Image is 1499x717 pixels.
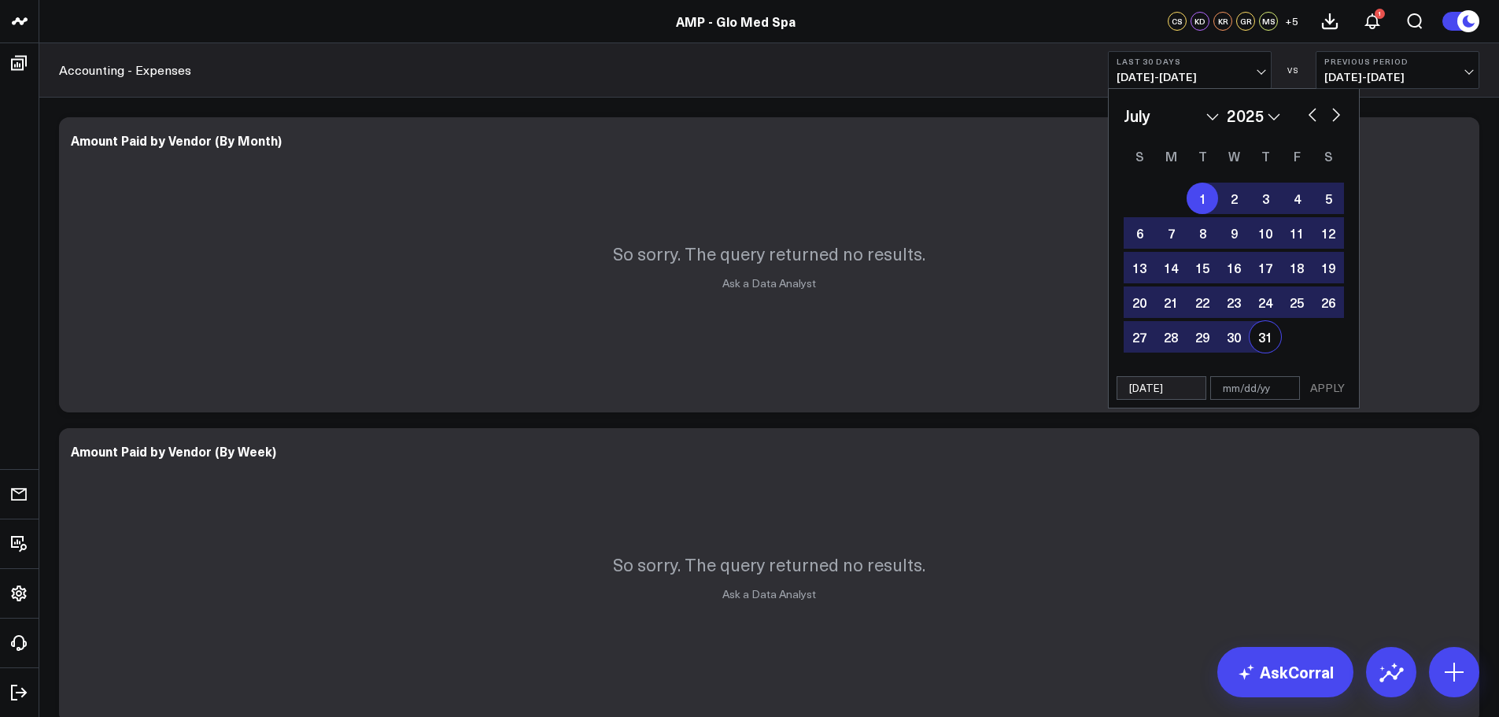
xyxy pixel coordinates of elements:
[1304,376,1351,400] button: APPLY
[1191,12,1209,31] div: KD
[1187,143,1218,168] div: Tuesday
[71,442,276,460] div: Amount Paid by Vendor (By Week)
[1313,143,1344,168] div: Saturday
[722,275,816,290] a: Ask a Data Analyst
[1316,51,1479,89] button: Previous Period[DATE]-[DATE]
[1213,12,1232,31] div: KR
[1155,143,1187,168] div: Monday
[1117,57,1263,66] b: Last 30 Days
[1117,376,1206,400] input: mm/dd/yy
[1117,71,1263,83] span: [DATE] - [DATE]
[1282,12,1301,31] button: +5
[1375,9,1385,19] div: 1
[1217,647,1353,697] a: AskCorral
[1279,65,1308,75] div: VS
[1218,143,1250,168] div: Wednesday
[1285,16,1298,27] span: + 5
[722,586,816,601] a: Ask a Data Analyst
[676,13,796,30] a: AMP - Glo Med Spa
[71,131,282,149] div: Amount Paid by Vendor (By Month)
[1168,12,1187,31] div: CS
[1210,376,1300,400] input: mm/dd/yy
[1324,57,1471,66] b: Previous Period
[1250,143,1281,168] div: Thursday
[1108,51,1272,89] button: Last 30 Days[DATE]-[DATE]
[1259,12,1278,31] div: MS
[613,553,925,576] p: So sorry. The query returned no results.
[1281,143,1313,168] div: Friday
[59,61,191,79] a: Accounting - Expenses
[613,242,925,265] p: So sorry. The query returned no results.
[1236,12,1255,31] div: GR
[1124,143,1155,168] div: Sunday
[1324,71,1471,83] span: [DATE] - [DATE]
